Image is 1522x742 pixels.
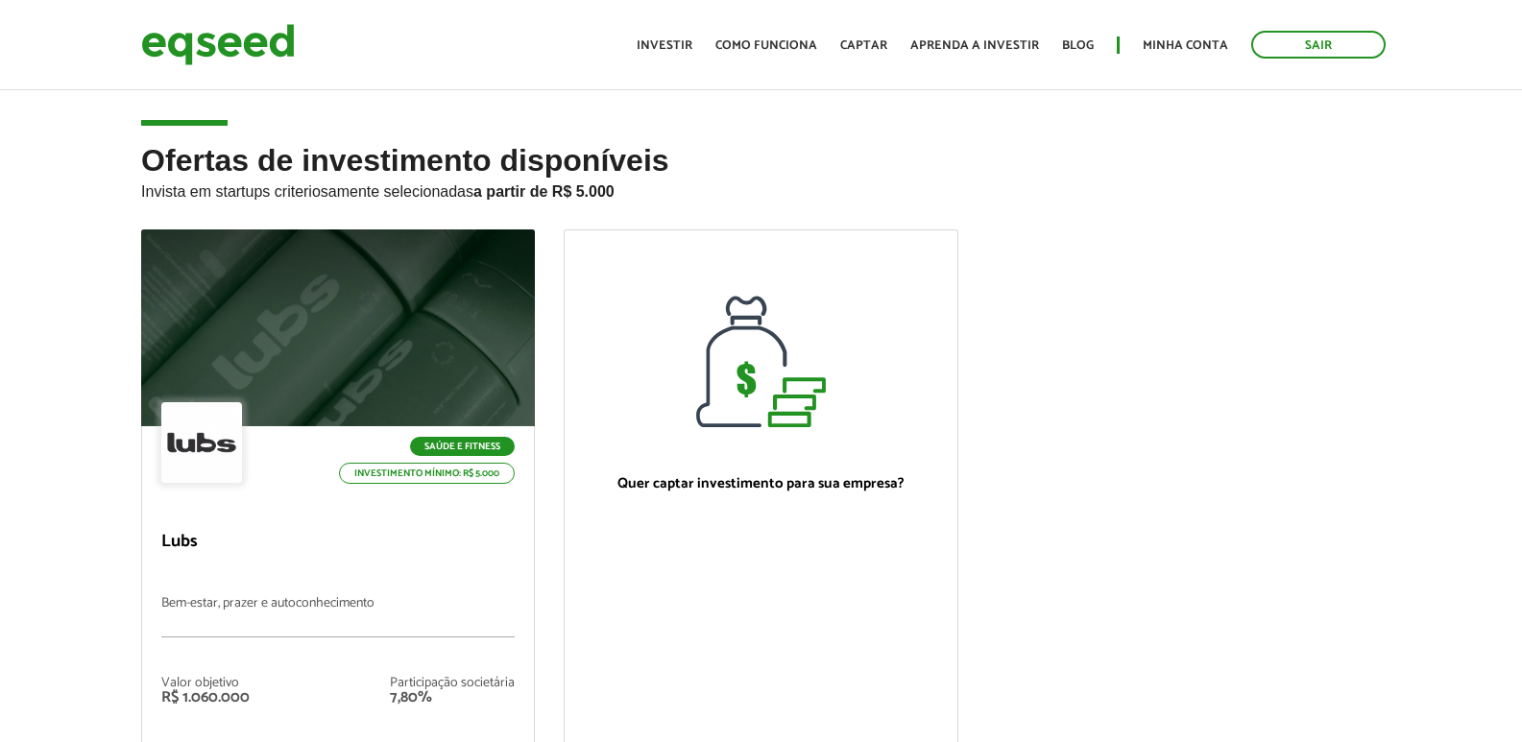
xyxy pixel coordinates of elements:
a: Blog [1062,39,1094,52]
a: Minha conta [1143,39,1228,52]
h2: Ofertas de investimento disponíveis [141,144,1381,229]
div: R$ 1.060.000 [161,690,250,706]
a: Como funciona [715,39,817,52]
div: Participação societária [390,677,515,690]
p: Investimento mínimo: R$ 5.000 [339,463,515,484]
p: Saúde e Fitness [410,437,515,456]
strong: a partir de R$ 5.000 [473,183,615,200]
a: Captar [840,39,887,52]
a: Aprenda a investir [910,39,1039,52]
div: Valor objetivo [161,677,250,690]
img: EqSeed [141,19,295,70]
p: Bem-estar, prazer e autoconhecimento [161,596,515,637]
a: Investir [637,39,692,52]
p: Lubs [161,532,515,553]
div: 7,80% [390,690,515,706]
p: Quer captar investimento para sua empresa? [584,475,937,492]
p: Invista em startups criteriosamente selecionadas [141,178,1381,201]
a: Sair [1251,31,1386,59]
